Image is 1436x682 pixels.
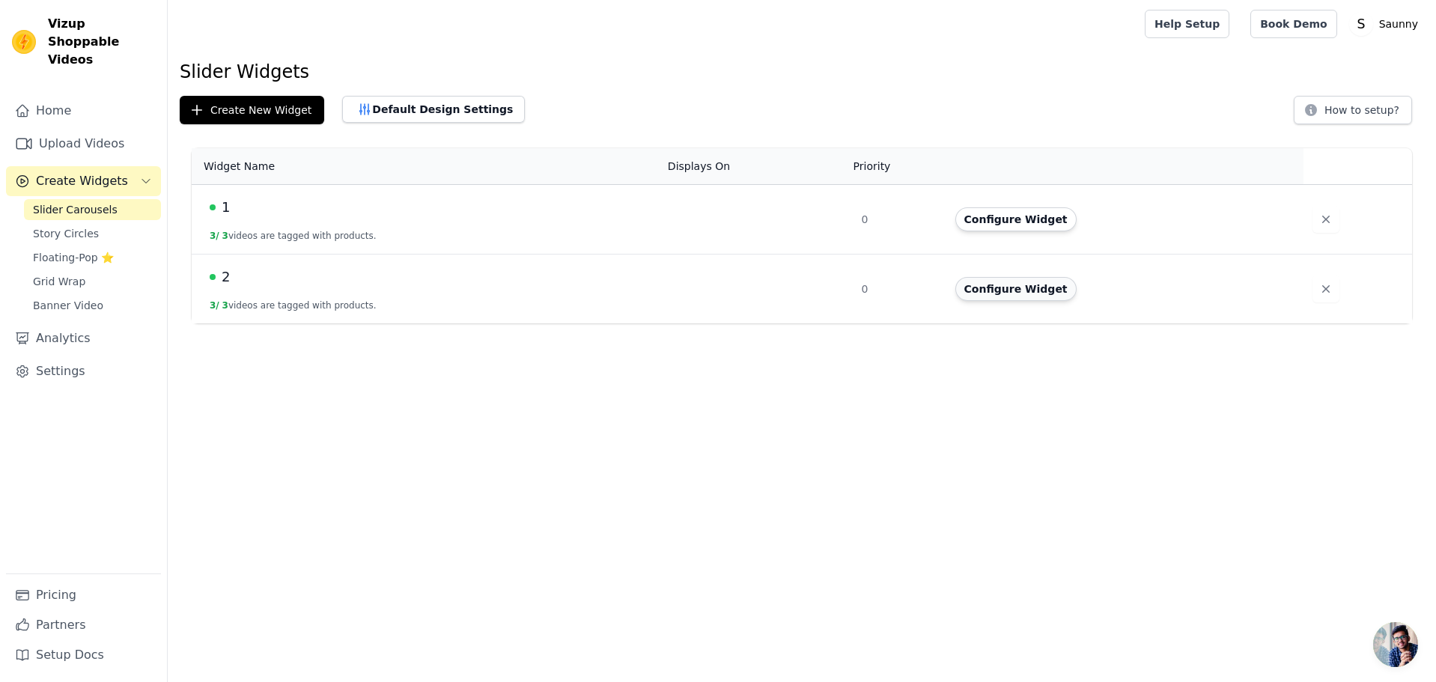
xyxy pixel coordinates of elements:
span: Floating-Pop ⭐ [33,250,114,265]
td: 0 [853,255,946,324]
a: Grid Wrap [24,271,161,292]
a: Help Setup [1145,10,1229,38]
button: S Saunny [1349,10,1424,37]
a: Partners [6,610,161,640]
th: Widget Name [192,148,659,185]
a: Analytics [6,323,161,353]
button: Create New Widget [180,96,324,124]
span: Live Published [210,204,216,210]
a: Upload Videos [6,129,161,159]
span: Banner Video [33,298,103,313]
button: Configure Widget [955,277,1077,301]
a: How to setup? [1294,106,1412,121]
th: Displays On [659,148,853,185]
th: Priority [853,148,946,185]
span: Grid Wrap [33,274,85,289]
a: Settings [6,356,161,386]
span: 1 [222,197,230,218]
span: Vizup Shoppable Videos [48,15,155,69]
span: 3 [222,231,228,241]
span: 3 / [210,300,219,311]
span: Story Circles [33,226,99,241]
a: Setup Docs [6,640,161,670]
a: Banner Video [24,295,161,316]
h1: Slider Widgets [180,60,1424,84]
a: Home [6,96,161,126]
span: 3 / [210,231,219,241]
a: Floating-Pop ⭐ [24,247,161,268]
a: Story Circles [24,223,161,244]
a: 开放式聊天 [1373,622,1418,667]
a: Pricing [6,580,161,610]
a: Book Demo [1250,10,1336,38]
span: 3 [222,300,228,311]
button: 3/ 3videos are tagged with products. [210,299,377,311]
button: Delete widget [1312,206,1339,233]
span: Slider Carousels [33,202,118,217]
button: Delete widget [1312,275,1339,302]
a: Slider Carousels [24,199,161,220]
p: Saunny [1373,10,1424,37]
span: 2 [222,267,230,287]
text: S [1357,16,1365,31]
img: Vizup [12,30,36,54]
button: Configure Widget [955,207,1077,231]
button: Default Design Settings [342,96,525,123]
button: 3/ 3videos are tagged with products. [210,230,377,242]
button: Create Widgets [6,166,161,196]
td: 0 [853,185,946,255]
span: Create Widgets [36,172,128,190]
span: Live Published [210,274,216,280]
button: How to setup? [1294,96,1412,124]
